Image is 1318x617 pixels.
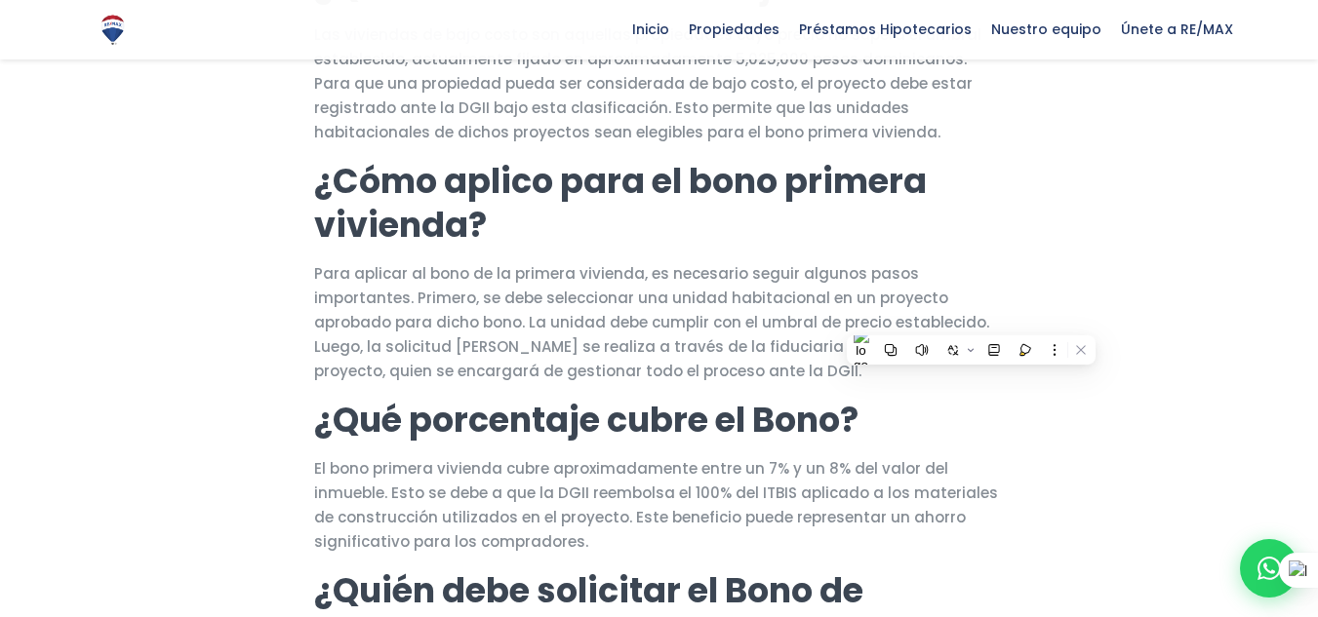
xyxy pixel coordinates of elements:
[314,396,859,443] strong: ¿Qué porcentaje cubre el Bono?
[314,456,1005,554] p: El bono primera vivienda cubre aproximadamente entre un 7% y un 8% del valor del inmueble. Esto s...
[622,15,679,44] span: Inicio
[1111,15,1243,44] span: Únete a RE/MAX
[789,15,981,44] span: Préstamos Hipotecarios
[679,15,789,44] span: Propiedades
[314,22,1005,144] p: Las viviendas de bajo costo son aquellas propiedades cuyo precio no supera el umbral establecido,...
[96,13,130,47] img: Logo de REMAX
[314,157,927,249] strong: ¿Cómo aplico para el bono primera vivienda?
[981,15,1111,44] span: Nuestro equipo
[314,261,1005,383] p: Para aplicar al bono de la primera vivienda, es necesario seguir algunos pasos importantes. Prime...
